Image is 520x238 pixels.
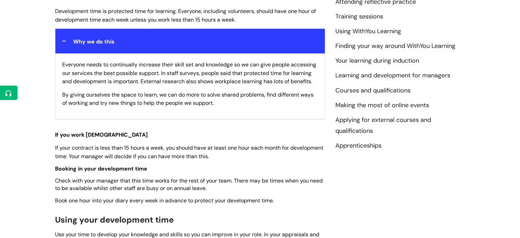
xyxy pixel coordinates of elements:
[335,101,429,110] a: Making the most of online events
[335,141,382,150] a: Apprenticeships
[62,61,316,85] span: Everyone needs to continually increase their skill set and knowledge so we can give people access...
[55,177,323,192] span: Check with your manager that this time works for the rest of your team. There may be times when y...
[55,214,174,225] span: Using your development time
[55,197,274,204] span: Book one hour into your diary every week in advance to protect your development time.
[55,131,148,138] span: If you work [DEMOGRAPHIC_DATA]
[335,27,401,36] a: Using WithYou Learning
[55,165,147,172] span: Booking in your development time
[335,57,419,65] a: Your learning during induction
[335,86,411,95] a: Courses and qualifications
[335,71,450,80] a: Learning and development for managers
[335,12,383,21] a: Training sessions
[62,91,314,107] span: By giving ourselves the space to learn, we can do more to solve shared problems, find different w...
[335,42,455,51] a: Finding your way around WithYou Learning
[335,116,431,136] a: Applying for external courses and qualifications
[55,8,316,23] span: Development time is protected time for learning. Everyone, including volunteers, should have one ...
[73,38,115,45] span: Why we do this
[55,144,323,160] span: If your contract is less than 15 hours a week, you should have at least one hour each month for d...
